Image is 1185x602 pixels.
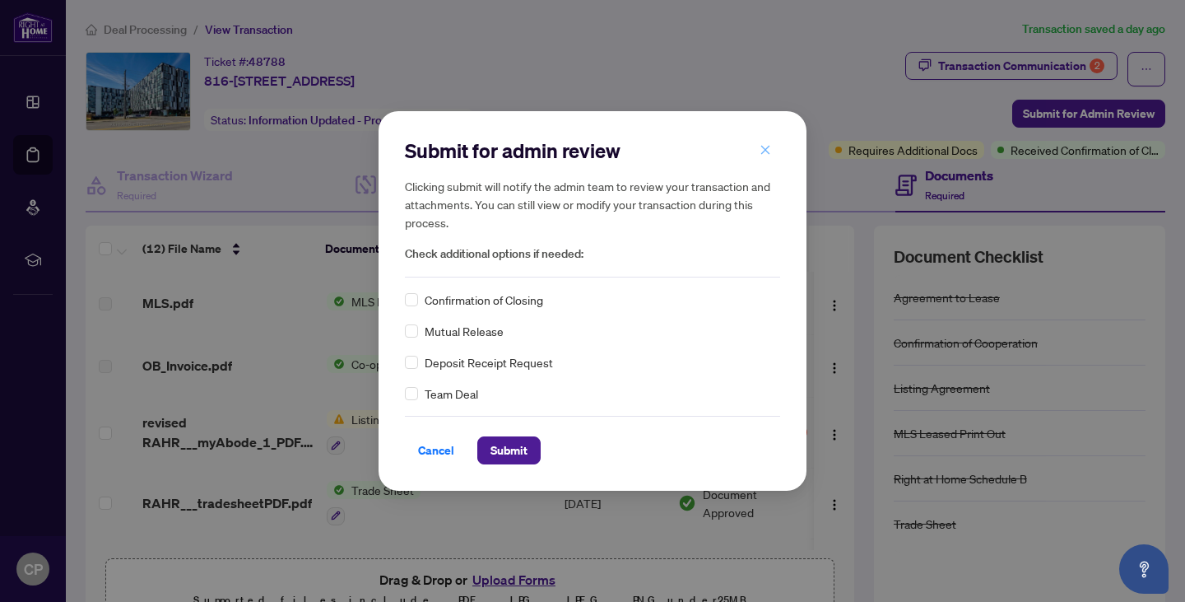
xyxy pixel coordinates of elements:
[1119,544,1169,594] button: Open asap
[425,291,543,309] span: Confirmation of Closing
[425,322,504,340] span: Mutual Release
[425,353,553,371] span: Deposit Receipt Request
[425,385,478,403] span: Team Deal
[477,436,541,464] button: Submit
[405,177,780,231] h5: Clicking submit will notify the admin team to review your transaction and attachments. You can st...
[405,436,467,464] button: Cancel
[418,437,454,464] span: Cancel
[405,138,780,164] h2: Submit for admin review
[405,245,780,264] span: Check additional options if needed:
[490,437,527,464] span: Submit
[760,144,771,156] span: close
